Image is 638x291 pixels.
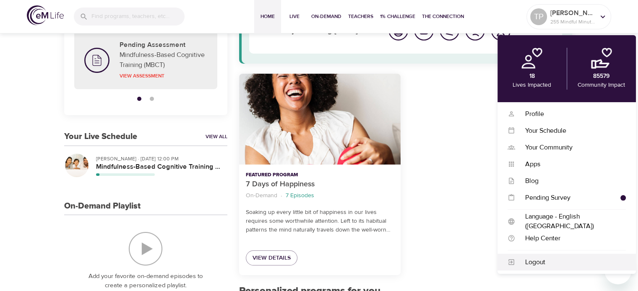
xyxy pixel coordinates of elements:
h3: On-Demand Playlist [64,201,141,211]
li: · [281,190,282,201]
h5: Pending Assessment [120,41,207,49]
nav: breadcrumb [246,190,394,201]
span: View Details [253,253,291,263]
img: logo [27,5,64,25]
p: 18 [529,72,535,81]
span: Live [284,12,305,21]
p: 85579 [593,72,609,81]
span: On-Demand [311,12,341,21]
div: Logout [515,258,626,267]
p: View Assessment [120,72,207,80]
p: Add your favorite on-demand episodes to create a personalized playlist. [81,272,211,291]
p: Lives Impacted [513,81,551,90]
span: 1% Challenge [380,12,415,21]
div: Blog [515,176,626,186]
p: Mindfulness-Based Cognitive Training (MBCT) [120,50,207,70]
div: TP [530,8,547,25]
p: [PERSON_NAME] [550,8,595,18]
h5: Mindfulness-Based Cognitive Training (MBCT) [96,162,221,171]
div: Help Center [515,234,626,243]
p: 7 Days of Happiness [246,179,394,190]
div: Your Community [515,143,626,152]
input: Find programs, teachers, etc... [91,8,185,26]
img: On-Demand Playlist [129,232,162,265]
a: View All [206,133,227,140]
p: Featured Program [246,171,394,179]
p: Community Impact [578,81,625,90]
div: Profile [515,109,626,119]
p: Soaking up every little bit of happiness in our lives requires some worthwhile attention. Left to... [246,208,394,234]
img: personal.png [521,48,542,69]
span: The Connection [422,12,464,21]
img: community.png [591,48,612,69]
div: Apps [515,160,626,169]
div: Your Schedule [515,126,626,136]
button: 7 Days of Happiness [239,74,401,165]
p: 7 Episodes [286,191,314,200]
span: Teachers [348,12,373,21]
div: Language - English ([GEOGRAPHIC_DATA]) [515,212,626,231]
span: Home [258,12,278,21]
p: 255 Mindful Minutes [550,18,595,26]
div: Pending Survey [515,193,620,203]
a: View Details [246,250,297,266]
h3: Your Live Schedule [64,132,137,142]
p: On-Demand [246,191,277,200]
p: [PERSON_NAME] · [DATE] 12:00 PM [96,155,221,162]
